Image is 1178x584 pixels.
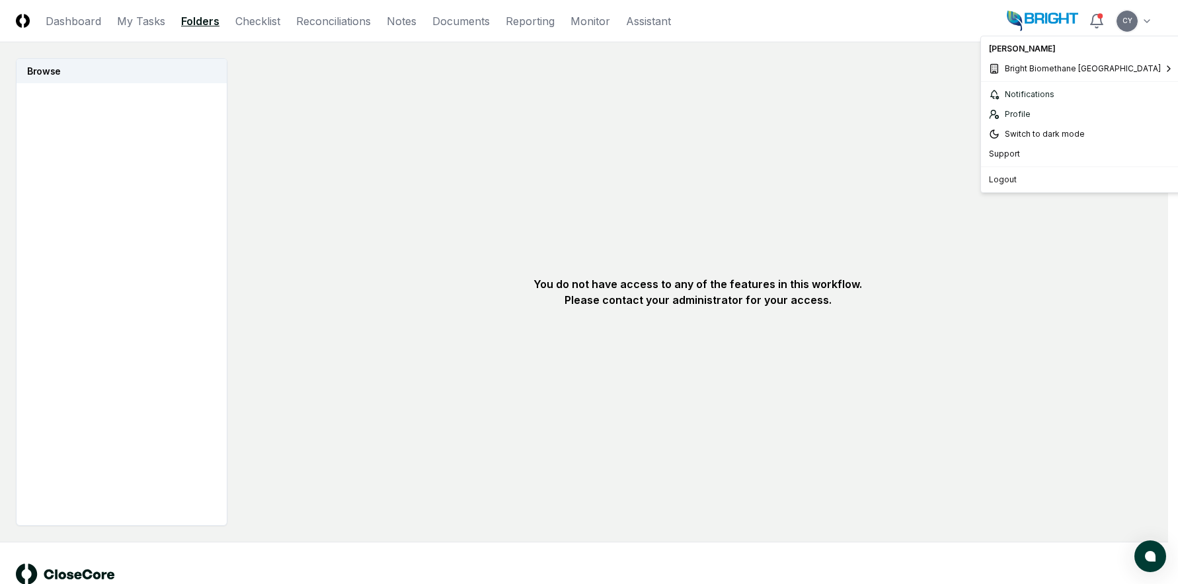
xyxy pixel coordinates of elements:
span: Bright Biomethane [GEOGRAPHIC_DATA] [1005,63,1161,75]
